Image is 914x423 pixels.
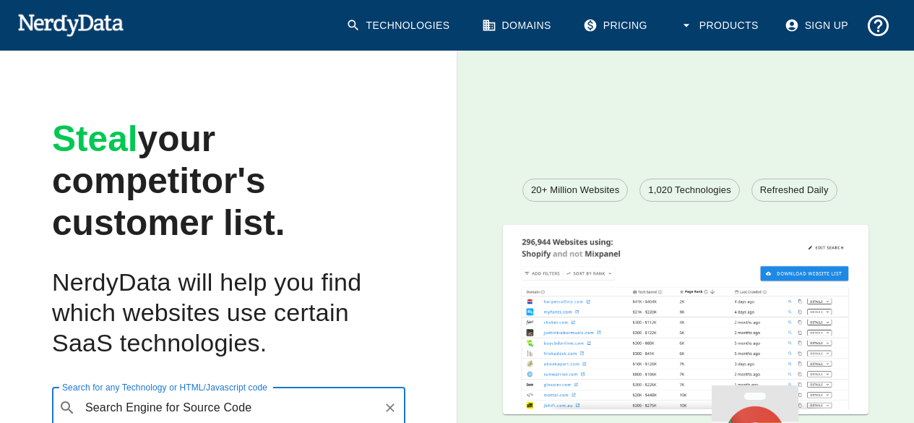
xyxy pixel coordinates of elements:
[574,7,659,44] a: Pricing
[17,10,124,39] img: NerdyData.com
[640,183,739,197] span: 1,020 Technologies
[62,381,267,393] label: Search for any Technology or HTML/Javascript code
[860,7,897,44] button: Support and Documentation
[52,268,405,359] h2: NerdyData will help you find which websites use certain SaaS technologies.
[671,7,770,44] button: Products
[52,119,405,244] h1: your competitor's customer list.
[337,7,462,44] a: Technologies
[639,179,740,202] a: 1,020 Technologies
[751,179,837,202] a: Refreshed Daily
[503,225,868,410] img: A screenshot of a report showing the total number of websites using Shopify
[473,7,563,44] a: Domains
[52,119,138,159] span: Steal
[752,183,837,197] span: Refreshed Daily
[522,179,628,202] a: 20+ Million Websites
[380,398,400,418] button: Clear
[776,7,860,44] a: Sign Up
[523,183,627,197] span: 20+ Million Websites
